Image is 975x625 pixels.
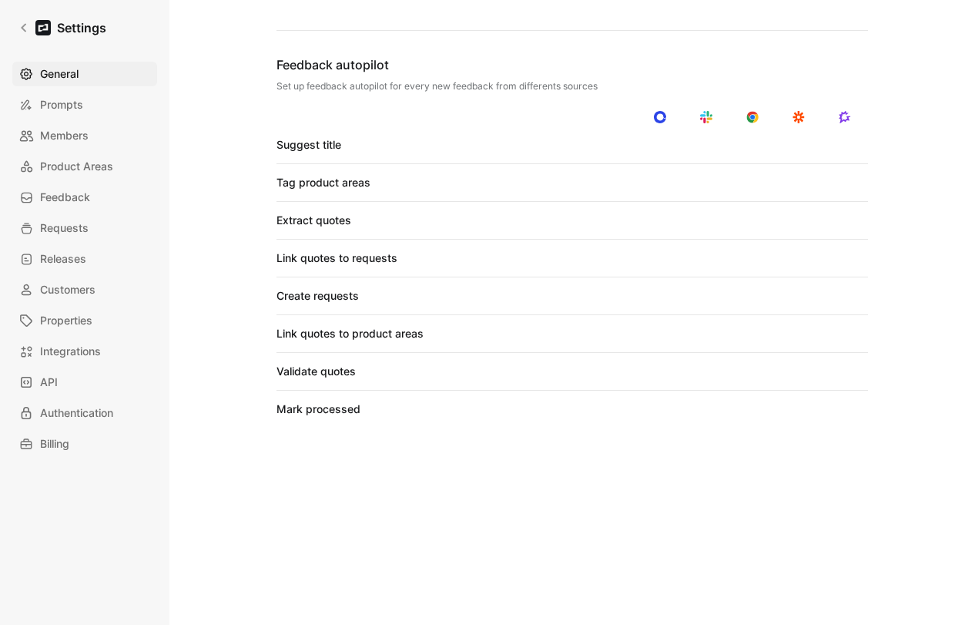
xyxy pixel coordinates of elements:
[12,370,157,395] a: API
[40,188,90,207] span: Feedback
[40,281,95,299] span: Customers
[276,362,356,381] div: Validate quotes
[12,62,157,86] a: General
[40,219,89,237] span: Requests
[276,136,341,154] div: Suggest title
[276,211,351,230] div: Extract quotes
[40,65,79,83] span: General
[40,250,86,268] span: Releases
[40,126,89,145] span: Members
[276,80,868,92] div: Set up feedback autopilot for every new feedback from differents sources
[276,249,397,267] div: Link quotes to requests
[276,287,359,305] div: Create requests
[276,400,360,418] div: Mark processed
[40,96,83,114] span: Prompts
[12,308,157,333] a: Properties
[40,435,69,453] span: Billing
[40,342,101,361] span: Integrations
[12,339,157,364] a: Integrations
[12,154,157,179] a: Product Areas
[40,157,113,176] span: Product Areas
[40,373,58,391] span: API
[12,92,157,117] a: Prompts
[57,18,106,37] h1: Settings
[12,401,157,425] a: Authentication
[12,432,157,456] a: Billing
[276,55,868,74] div: Feedback autopilot
[276,173,370,192] div: Tag product areas
[12,123,157,148] a: Members
[40,404,113,422] span: Authentication
[12,216,157,240] a: Requests
[40,311,92,330] span: Properties
[12,12,112,43] a: Settings
[12,277,157,302] a: Customers
[276,324,424,343] div: Link quotes to product areas
[12,247,157,271] a: Releases
[12,185,157,210] a: Feedback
